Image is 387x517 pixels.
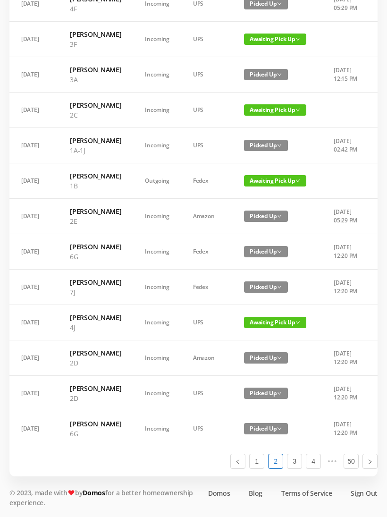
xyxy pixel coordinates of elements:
[70,252,121,262] p: 6G
[70,216,121,226] p: 2E
[70,145,121,155] p: 1A-1J
[70,171,121,181] h6: [PERSON_NAME]
[9,488,198,508] p: © 2023, made with by for a better homeownership experience.
[181,199,232,234] td: Amazon
[181,57,232,93] td: UPS
[70,65,121,75] h6: [PERSON_NAME]
[181,128,232,163] td: UPS
[269,454,283,468] a: 2
[322,199,371,234] td: [DATE] 05:29 PM
[70,136,121,145] h6: [PERSON_NAME]
[322,411,371,446] td: [DATE] 12:20 PM
[277,214,282,219] i: icon: down
[9,163,58,199] td: [DATE]
[133,270,181,305] td: Incoming
[244,140,288,151] span: Picked Up
[70,29,121,39] h6: [PERSON_NAME]
[287,454,302,468] a: 3
[322,376,371,411] td: [DATE] 12:20 PM
[277,285,282,289] i: icon: down
[230,454,245,469] li: Previous Page
[9,411,58,446] td: [DATE]
[362,454,378,469] li: Next Page
[325,454,340,469] li: Next 5 Pages
[9,128,58,163] td: [DATE]
[70,75,121,85] p: 3A
[244,175,306,186] span: Awaiting Pick Up
[322,128,371,163] td: [DATE] 02:42 PM
[306,454,321,469] li: 4
[70,181,121,191] p: 1B
[70,383,121,393] h6: [PERSON_NAME]
[250,454,264,468] a: 1
[70,322,121,332] p: 4J
[70,242,121,252] h6: [PERSON_NAME]
[322,57,371,93] td: [DATE] 12:15 PM
[70,393,121,403] p: 2D
[9,270,58,305] td: [DATE]
[295,37,300,42] i: icon: down
[133,234,181,270] td: Incoming
[70,429,121,439] p: 6G
[244,104,306,116] span: Awaiting Pick Up
[70,313,121,322] h6: [PERSON_NAME]
[295,320,300,325] i: icon: down
[181,234,232,270] td: Fedex
[133,199,181,234] td: Incoming
[9,57,58,93] td: [DATE]
[244,246,288,257] span: Picked Up
[344,454,358,468] a: 50
[277,426,282,431] i: icon: down
[277,72,282,77] i: icon: down
[306,454,320,468] a: 4
[70,4,121,14] p: 4F
[70,110,121,120] p: 2C
[277,143,282,148] i: icon: down
[244,423,288,434] span: Picked Up
[244,352,288,364] span: Picked Up
[277,356,282,360] i: icon: down
[181,93,232,128] td: UPS
[281,488,332,498] a: Terms of Service
[295,108,300,112] i: icon: down
[133,93,181,128] td: Incoming
[181,340,232,376] td: Amazon
[295,178,300,183] i: icon: down
[133,163,181,199] td: Outgoing
[249,488,262,498] a: Blog
[9,305,58,340] td: [DATE]
[367,459,373,465] i: icon: right
[249,454,264,469] li: 1
[322,234,371,270] td: [DATE] 12:20 PM
[322,270,371,305] td: [DATE] 12:20 PM
[133,22,181,57] td: Incoming
[181,305,232,340] td: UPS
[9,93,58,128] td: [DATE]
[70,287,121,297] p: 7J
[70,277,121,287] h6: [PERSON_NAME]
[133,57,181,93] td: Incoming
[208,488,230,498] a: Domos
[70,206,121,216] h6: [PERSON_NAME]
[277,1,282,6] i: icon: down
[70,348,121,358] h6: [PERSON_NAME]
[9,199,58,234] td: [DATE]
[244,69,288,80] span: Picked Up
[133,340,181,376] td: Incoming
[268,454,283,469] li: 2
[133,376,181,411] td: Incoming
[70,419,121,429] h6: [PERSON_NAME]
[9,340,58,376] td: [DATE]
[133,128,181,163] td: Incoming
[9,376,58,411] td: [DATE]
[244,211,288,222] span: Picked Up
[351,488,378,498] a: Sign Out
[244,317,306,328] span: Awaiting Pick Up
[344,454,359,469] li: 50
[133,305,181,340] td: Incoming
[244,388,288,399] span: Picked Up
[181,22,232,57] td: UPS
[235,459,241,465] i: icon: left
[325,454,340,469] span: •••
[244,281,288,293] span: Picked Up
